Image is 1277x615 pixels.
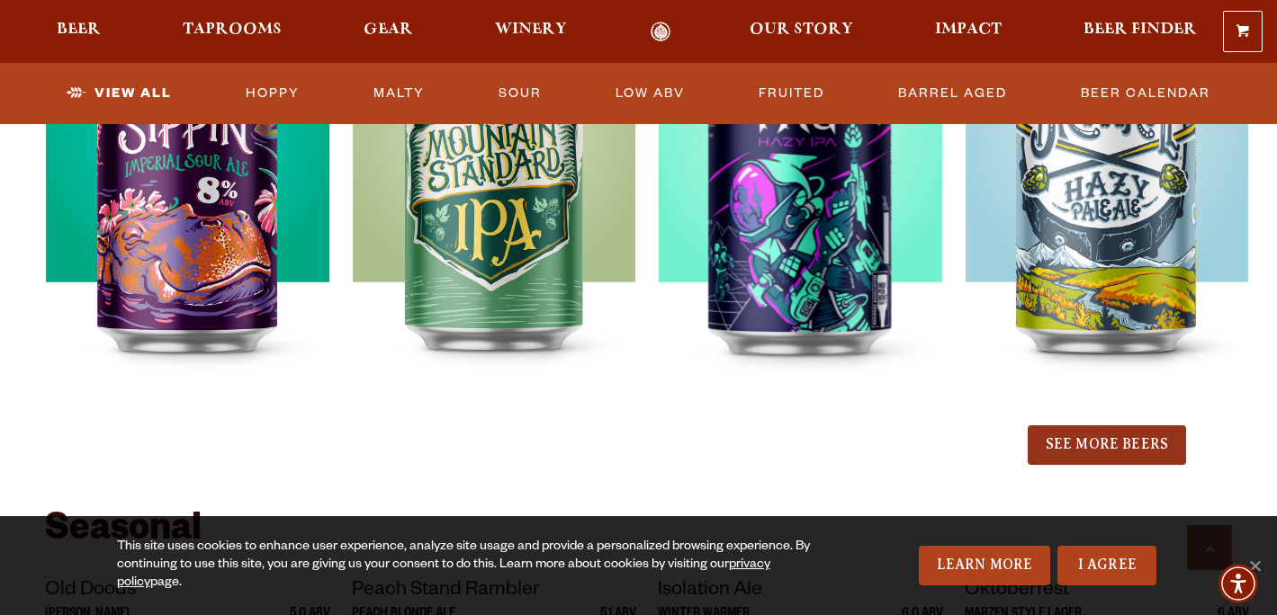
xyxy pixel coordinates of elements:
a: Winery [483,22,579,42]
a: Odell Home [626,22,694,42]
a: Malty [366,73,432,114]
span: Taprooms [183,22,282,37]
a: Beer [45,22,112,42]
a: View All [59,73,179,114]
a: Beer Finder [1072,22,1209,42]
a: I Agree [1057,546,1156,585]
a: Sour [491,73,549,114]
span: Gear [364,22,413,37]
a: Taprooms [171,22,293,42]
span: Beer [57,22,101,37]
a: Hoppy [238,73,307,114]
a: Our Story [738,22,865,42]
div: This site uses cookies to enhance user experience, analyze site usage and provide a personalized ... [117,539,829,593]
span: Winery [495,22,567,37]
span: Our Story [750,22,853,37]
span: Impact [935,22,1002,37]
h2: Seasonal [45,511,1232,554]
div: Accessibility Menu [1219,564,1258,603]
a: privacy policy [117,558,770,591]
a: Impact [923,22,1013,42]
a: Low ABV [608,73,692,114]
a: Fruited [751,73,832,114]
span: Beer Finder [1084,22,1197,37]
a: Barrel Aged [891,73,1014,114]
a: Gear [352,22,425,42]
a: Learn More [919,546,1051,585]
a: Beer Calendar [1074,73,1218,114]
button: See More Beers [1028,425,1186,465]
